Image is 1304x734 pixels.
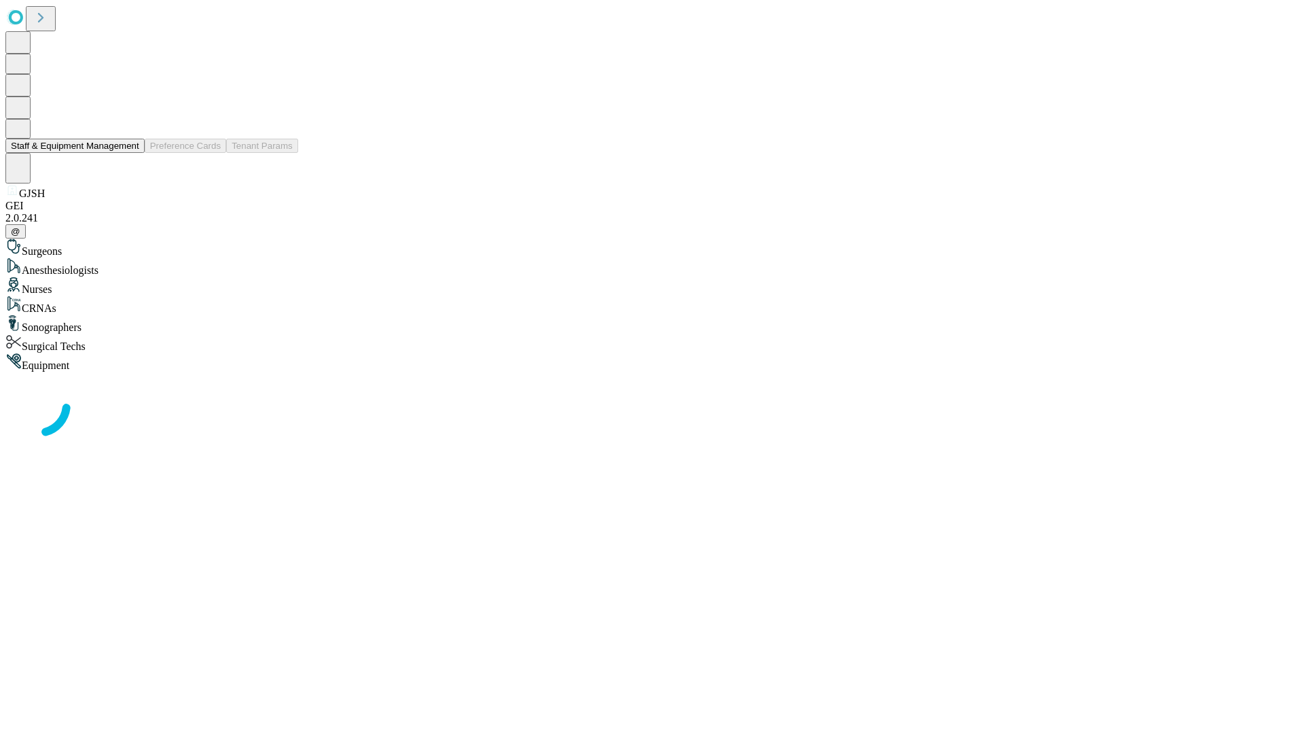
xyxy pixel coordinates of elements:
[5,296,1299,315] div: CRNAs
[5,277,1299,296] div: Nurses
[5,212,1299,224] div: 2.0.241
[5,139,145,153] button: Staff & Equipment Management
[5,224,26,239] button: @
[5,334,1299,353] div: Surgical Techs
[5,353,1299,372] div: Equipment
[226,139,298,153] button: Tenant Params
[5,200,1299,212] div: GEI
[11,226,20,237] span: @
[145,139,226,153] button: Preference Cards
[5,258,1299,277] div: Anesthesiologists
[5,239,1299,258] div: Surgeons
[5,315,1299,334] div: Sonographers
[19,188,45,199] span: GJSH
